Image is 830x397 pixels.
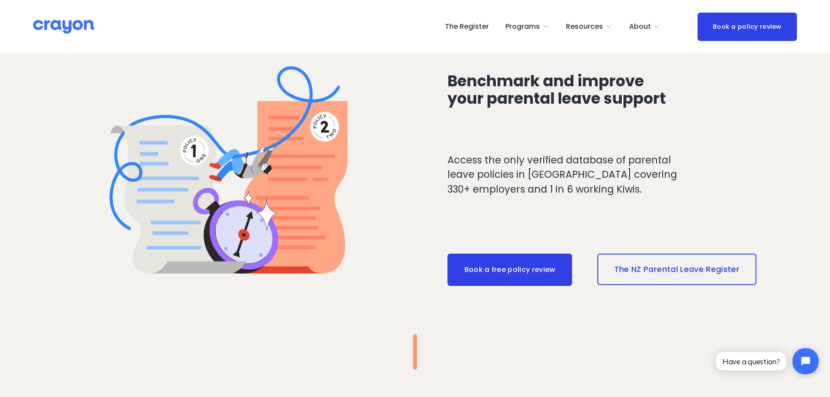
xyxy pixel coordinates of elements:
[708,341,826,382] iframe: Tidio Chat
[447,254,573,286] a: Book a free policy review
[445,20,489,34] a: The Register
[597,254,756,285] a: The NZ Parental Leave Register
[629,20,651,33] span: About
[566,20,613,34] a: folder dropdown
[505,20,549,34] a: folder dropdown
[505,20,540,33] span: Programs
[566,20,603,33] span: Resources
[447,70,666,109] span: Benchmark and improve your parental leave support
[33,19,94,34] img: Crayon
[447,153,682,197] p: Access the only verified database of parental leave policies in [GEOGRAPHIC_DATA] covering 330+ e...
[698,13,797,41] a: Book a policy review
[629,20,661,34] a: folder dropdown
